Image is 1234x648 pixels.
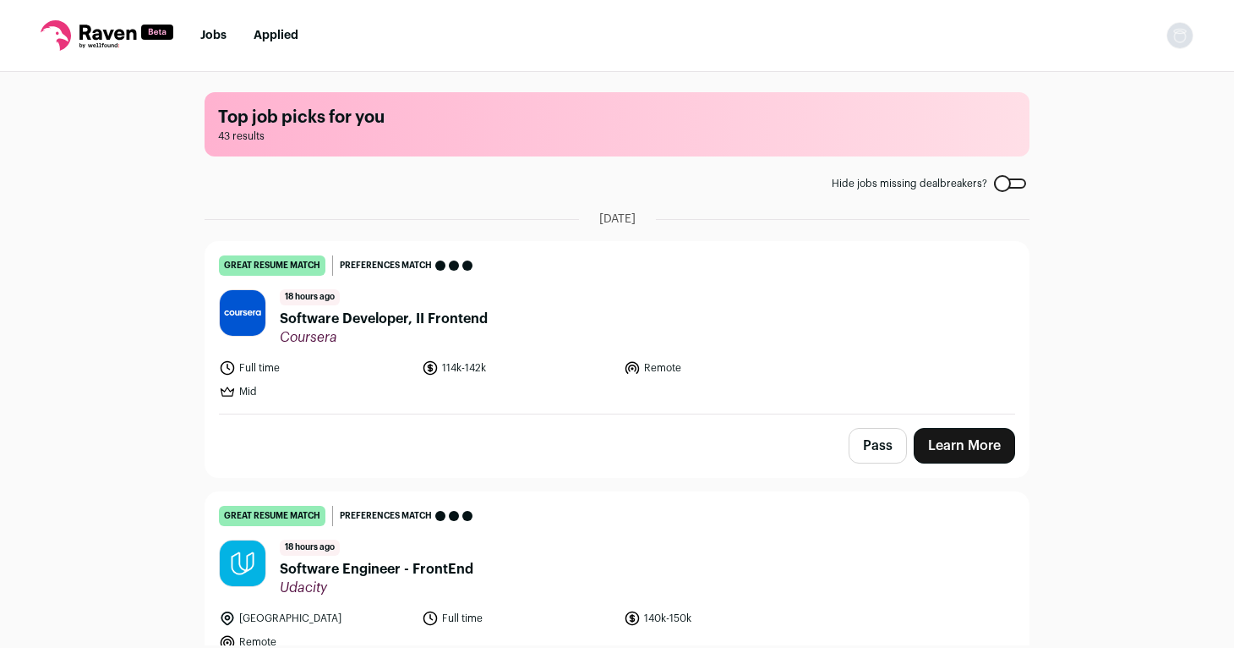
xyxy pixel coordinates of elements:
[280,329,488,346] span: Coursera
[422,610,614,627] li: Full time
[254,30,298,41] a: Applied
[219,610,412,627] li: [GEOGRAPHIC_DATA]
[219,506,325,526] div: great resume match
[280,540,340,556] span: 18 hours ago
[205,242,1029,414] a: great resume match Preferences match 18 hours ago Software Developer, II Frontend Coursera Full t...
[218,129,1016,143] span: 43 results
[914,428,1015,464] a: Learn More
[1166,22,1193,49] button: Open dropdown
[1166,22,1193,49] img: nopic.png
[219,255,325,276] div: great resume match
[849,428,907,464] button: Pass
[280,309,488,329] span: Software Developer, II Frontend
[280,289,340,305] span: 18 hours ago
[219,383,412,400] li: Mid
[624,360,816,376] li: Remote
[624,610,816,627] li: 140k-150k
[220,290,265,336] img: 94259988cade90c2c3932d71ddbfc201da90c857b28685c3f9243882431fce72.jpg
[280,559,473,579] span: Software Engineer - FrontEnd
[422,360,614,376] li: 114k-142k
[280,579,473,596] span: Udacity
[220,541,265,586] img: 931fcb7289b25904bde24a818efd3954c5e99cece5c894c1f5a070447b6fc0ca.jpg
[200,30,227,41] a: Jobs
[599,211,636,228] span: [DATE]
[218,106,1016,129] h1: Top job picks for you
[340,508,432,524] span: Preferences match
[340,257,432,274] span: Preferences match
[832,177,987,190] span: Hide jobs missing dealbreakers?
[219,360,412,376] li: Full time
